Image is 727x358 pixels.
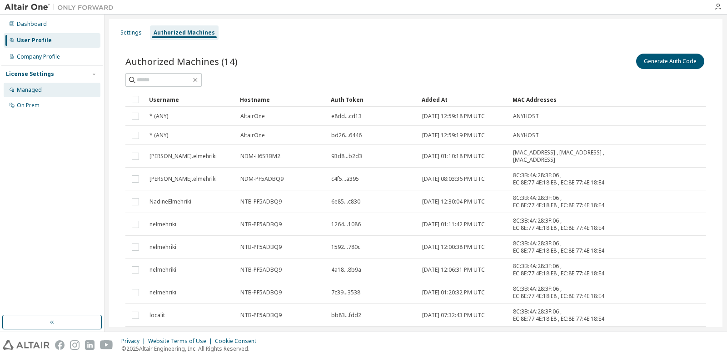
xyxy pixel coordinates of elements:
div: User Profile [17,37,52,44]
span: [MAC_ADDRESS] , [MAC_ADDRESS] , [MAC_ADDRESS] [513,149,606,164]
span: NDM-PF5ADBQ9 [240,175,284,183]
span: [DATE] 12:00:38 PM UTC [422,244,485,251]
div: Managed [17,86,42,94]
span: 8C:3B:4A:28:3F:06 , EC:8E:77:4E:18:E8 , EC:8E:77:4E:18:E4 [513,263,606,277]
span: NTB-PF5ADBQ9 [240,198,282,205]
span: 4a18...8b9a [331,266,361,273]
span: 8C:3B:4A:28:3F:06 , EC:8E:77:4E:18:E8 , EC:8E:77:4E:18:E4 [513,217,606,232]
span: [DATE] 12:30:04 PM UTC [422,198,485,205]
span: [DATE] 07:32:43 PM UTC [422,312,485,319]
div: Username [149,92,233,107]
span: 8C:3B:4A:28:3F:06 , EC:8E:77:4E:18:E8 , EC:8E:77:4E:18:E4 [513,285,606,300]
span: nelmehriki [149,244,176,251]
span: 8C:3B:4A:28:3F:06 , EC:8E:77:4E:18:E8 , EC:8E:77:4E:18:E4 [513,172,606,186]
span: AltairOne [240,132,265,139]
img: altair_logo.svg [3,340,50,350]
span: bd26...6446 [331,132,362,139]
span: * (ANY) [149,113,168,120]
span: 8C:3B:4A:28:3F:06 , EC:8E:77:4E:18:E8 , EC:8E:77:4E:18:E4 [513,240,606,254]
span: 1592...780c [331,244,360,251]
div: Added At [422,92,505,107]
span: NTB-PF5ADBQ9 [240,244,282,251]
div: MAC Addresses [513,92,606,107]
span: 8C:3B:4A:28:3F:06 , EC:8E:77:4E:18:E8 , EC:8E:77:4E:18:E4 [513,308,606,323]
span: Authorized Machines (14) [125,55,238,68]
div: Dashboard [17,20,47,28]
span: c4f5...a395 [331,175,359,183]
span: e8dd...cd13 [331,113,362,120]
div: Website Terms of Use [148,338,215,345]
span: nelmehriki [149,266,176,273]
div: Hostname [240,92,324,107]
span: ANYHOST [513,113,539,120]
span: [DATE] 12:59:18 PM UTC [422,113,485,120]
span: [PERSON_NAME].elmehriki [149,175,217,183]
span: 8C:3B:4A:28:3F:06 , EC:8E:77:4E:18:E8 , EC:8E:77:4E:18:E4 [513,194,606,209]
img: youtube.svg [100,340,113,350]
div: Company Profile [17,53,60,60]
img: Altair One [5,3,118,12]
span: nelmehriki [149,289,176,296]
div: Authorized Machines [154,29,215,36]
div: License Settings [6,70,54,78]
span: [DATE] 12:59:19 PM UTC [422,132,485,139]
span: AltairOne [240,113,265,120]
button: Generate Auth Code [636,54,704,69]
img: linkedin.svg [85,340,95,350]
span: 7c39...3538 [331,289,360,296]
img: facebook.svg [55,340,65,350]
span: [DATE] 08:03:36 PM UTC [422,175,485,183]
span: 93d8...b2d3 [331,153,362,160]
span: [PERSON_NAME].elmehriki [149,153,217,160]
span: [DATE] 12:06:31 PM UTC [422,266,485,273]
span: nelmehriki [149,221,176,228]
span: [DATE] 01:11:42 PM UTC [422,221,485,228]
span: NadineElmehriki [149,198,191,205]
span: NDM-H6SRBM2 [240,153,280,160]
span: [DATE] 01:10:18 PM UTC [422,153,485,160]
div: Auth Token [331,92,414,107]
div: Privacy [121,338,148,345]
span: NTB-PF5ADBQ9 [240,266,282,273]
span: NTB-PF5ADBQ9 [240,221,282,228]
span: NTB-PF5ADBQ9 [240,312,282,319]
div: On Prem [17,102,40,109]
span: localit [149,312,165,319]
span: * (ANY) [149,132,168,139]
span: NTB-PF5ADBQ9 [240,289,282,296]
p: © 2025 Altair Engineering, Inc. All Rights Reserved. [121,345,262,353]
div: Cookie Consent [215,338,262,345]
div: Settings [120,29,142,36]
img: instagram.svg [70,340,80,350]
span: 6e85...c830 [331,198,360,205]
span: [DATE] 01:20:32 PM UTC [422,289,485,296]
span: bb83...fdd2 [331,312,361,319]
span: 1264...1086 [331,221,361,228]
span: ANYHOST [513,132,539,139]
